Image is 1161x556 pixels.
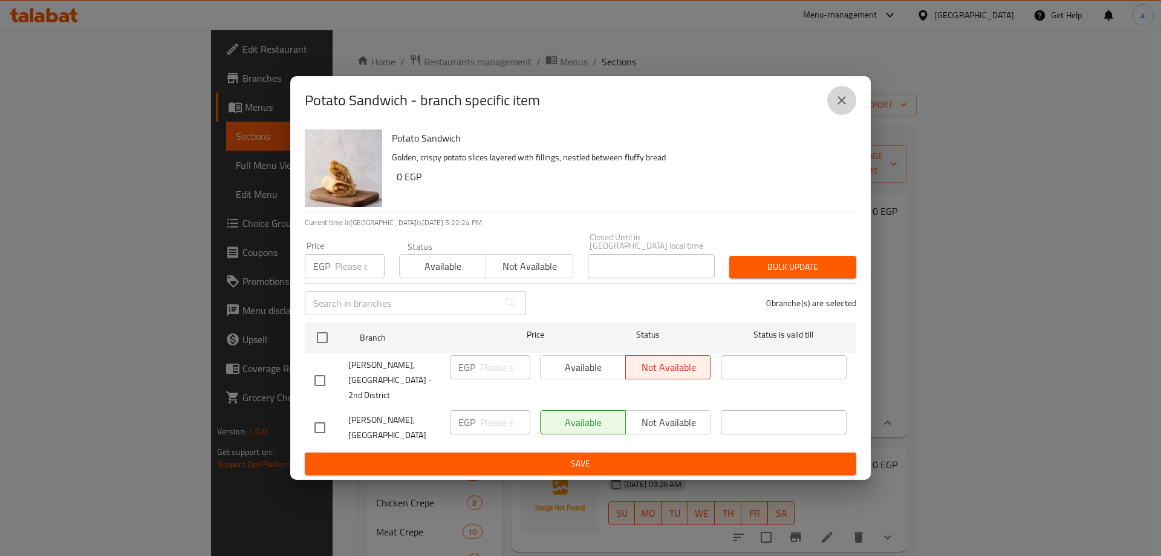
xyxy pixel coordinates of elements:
p: EGP [313,259,330,273]
input: Please enter price [335,254,385,278]
button: Save [305,453,856,475]
span: Not available [491,258,568,275]
input: Please enter price [480,410,530,434]
img: Potato Sandwich [305,129,382,207]
input: Search in branches [305,291,498,315]
h2: Potato Sandwich - branch specific item [305,91,540,110]
h6: 0 EGP [397,168,847,185]
button: Bulk update [729,256,856,278]
span: Branch [360,330,486,345]
h6: Potato Sandwich [392,129,847,146]
button: Not available [486,254,573,278]
span: [PERSON_NAME], [GEOGRAPHIC_DATA] - 2nd District [348,358,440,403]
button: Available [399,254,486,278]
p: Golden, crispy potato slices layered with fillings, nestled between fluffy bread [392,150,847,165]
span: Price [495,327,576,342]
p: EGP [458,360,475,374]
span: Status [585,327,711,342]
span: Available [405,258,481,275]
p: EGP [458,415,475,430]
span: Bulk update [739,260,847,275]
span: [PERSON_NAME], [GEOGRAPHIC_DATA] [348,413,440,443]
p: Current time in [GEOGRAPHIC_DATA] is [DATE] 5:22:24 PM [305,217,856,228]
p: 0 branche(s) are selected [766,297,856,309]
input: Please enter price [480,355,530,379]
span: Status is valid till [721,327,847,342]
span: Save [314,456,847,471]
button: close [827,86,856,115]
